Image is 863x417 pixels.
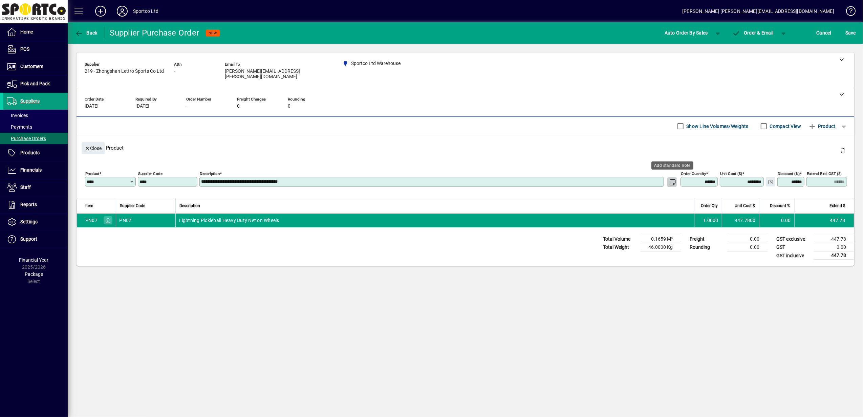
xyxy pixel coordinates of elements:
span: Order & Email [732,30,774,36]
button: Order & Email [729,27,777,39]
app-page-header-button: Delete [835,147,851,153]
td: PN07 [116,214,175,227]
button: Product [805,120,839,132]
mat-label: Description [200,171,220,176]
a: Settings [3,214,68,231]
button: Add [90,5,111,17]
span: Products [20,150,40,155]
span: Cancel [817,27,832,38]
td: 0.1659 M³ [640,235,681,243]
span: 219 - Zhongshan Lettro Sports Co Ltd [85,69,164,74]
button: Save [844,27,858,39]
a: Pick and Pack [3,75,68,92]
span: Extend $ [829,202,845,210]
span: Reports [20,202,37,207]
span: Close [84,143,102,154]
mat-label: Order Quantity [681,171,706,176]
a: Products [3,145,68,161]
span: Description [180,202,200,210]
span: [DATE] [135,104,149,109]
span: Item [85,202,93,210]
span: Pick and Pack [20,81,50,86]
app-page-header-button: Back [68,27,105,39]
td: 46.0000 Kg [640,243,681,251]
span: Support [20,236,37,242]
span: - [186,104,188,109]
td: 0.00 [727,235,768,243]
span: Purchase Orders [7,136,46,141]
a: Customers [3,58,68,75]
span: Home [20,29,33,35]
label: Compact View [769,123,801,130]
span: Order Qty [701,202,718,210]
span: ave [845,27,856,38]
span: Staff [20,184,31,190]
span: [DATE] [85,104,99,109]
td: Freight [686,235,727,243]
span: Invoices [7,113,28,118]
td: 1.0000 [695,214,722,227]
span: NEW [209,31,217,35]
button: Close [82,142,105,154]
span: POS [20,46,29,52]
td: 447.78 [814,235,854,243]
a: Home [3,24,68,41]
span: Suppliers [20,98,40,104]
button: Delete [835,142,851,158]
button: Back [73,27,99,39]
a: Financials [3,162,68,179]
span: Auto Order By Sales [665,27,708,38]
div: Sportco Ltd [133,6,158,17]
button: Auto Order By Sales [661,27,711,39]
span: Financials [20,167,42,173]
label: Show Line Volumes/Weights [685,123,749,130]
td: Total Weight [600,243,640,251]
a: Knowledge Base [841,1,855,23]
span: Discount % [770,202,790,210]
span: Product [808,121,836,132]
mat-label: Extend excl GST ($) [807,171,842,176]
a: Staff [3,179,68,196]
a: POS [3,41,68,58]
span: 0 [288,104,290,109]
span: [PERSON_NAME][EMAIL_ADDRESS][PERSON_NAME][DOMAIN_NAME] [225,69,326,80]
mat-label: Supplier Code [138,171,163,176]
button: Change Price Levels [766,177,775,186]
td: GST inclusive [773,251,814,260]
span: Supplier Code [120,202,146,210]
button: Cancel [815,27,833,39]
span: Customers [20,64,43,69]
td: Total Volume [600,235,640,243]
button: Profile [111,5,133,17]
div: Supplier Purchase Order [110,27,199,38]
span: - [174,69,175,74]
span: Payments [7,124,32,130]
span: Back [75,30,98,36]
div: PN07 [85,217,98,224]
td: Rounding [686,243,727,251]
td: GST exclusive [773,235,814,243]
span: S [845,30,848,36]
td: GST [773,243,814,251]
td: 0.00 [814,243,854,251]
a: Payments [3,121,68,133]
span: 0 [237,104,240,109]
mat-label: Discount (%) [778,171,800,176]
span: Financial Year [19,257,49,263]
mat-label: Unit Cost ($) [720,171,742,176]
div: Add standard note [651,161,693,170]
span: Package [25,271,43,277]
div: Product [77,135,854,160]
a: Support [3,231,68,248]
td: 0.00 [759,214,794,227]
a: Reports [3,196,68,213]
div: [PERSON_NAME] [PERSON_NAME][EMAIL_ADDRESS][DOMAIN_NAME] [682,6,834,17]
a: Purchase Orders [3,133,68,144]
span: Settings [20,219,38,224]
app-page-header-button: Close [80,145,106,151]
td: 447.78 [794,214,854,227]
span: Lightning Pickleball Heavy Duty Net on Wheels [179,217,279,224]
span: Unit Cost $ [735,202,755,210]
td: 0.00 [727,243,768,251]
td: 447.78 [814,251,854,260]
